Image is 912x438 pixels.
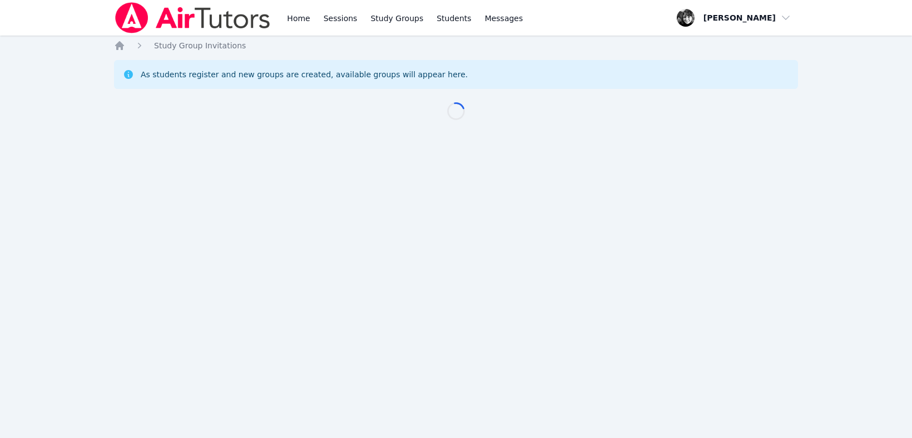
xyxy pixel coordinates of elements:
[485,13,523,24] span: Messages
[154,41,246,50] span: Study Group Invitations
[114,40,798,51] nav: Breadcrumb
[154,40,246,51] a: Study Group Invitations
[141,69,468,80] div: As students register and new groups are created, available groups will appear here.
[114,2,271,33] img: Air Tutors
